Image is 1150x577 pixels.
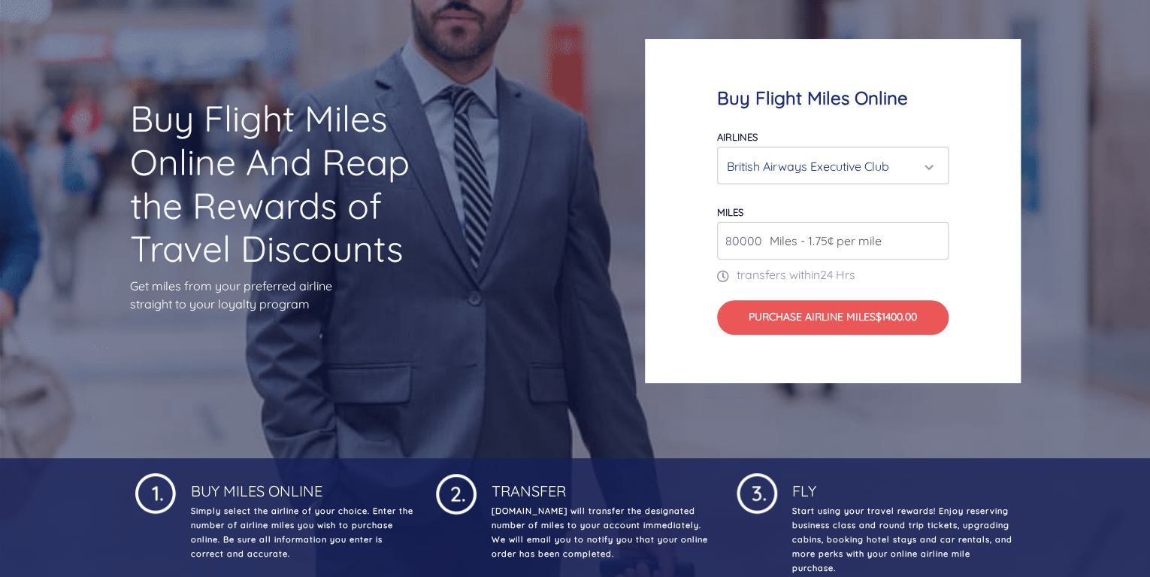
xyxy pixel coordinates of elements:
p: Get miles from your preferred airline straight to your loyalty program [130,277,446,313]
p: Start using your travel rewards! Enjoy reserving business class and round trip tickets, upgrading... [789,504,1015,575]
p: transfers within [717,266,949,284]
h4: Buy Miles Online [188,470,413,500]
img: 1 [737,470,777,514]
h4: Fly [789,470,1015,500]
div: British Airways Executive Club [727,152,930,181]
label: miles [717,206,743,218]
button: British Airways Executive Club [717,147,949,184]
span: 24 Hrs [820,267,855,282]
img: 1 [135,470,176,514]
h4: Buy Flight Miles Online [717,87,949,109]
label: Airlines [717,131,758,143]
h1: Buy Flight Miles Online And Reap the Rewards of Travel Discounts [130,97,446,270]
span: $1400.00 [876,310,917,323]
p: [DOMAIN_NAME] will transfer the designated number of miles to your account immediately. We will e... [489,504,714,561]
p: Simply select the airline of your choice. Enter the number of airline miles you wish to purchase ... [188,504,413,561]
img: 1 [436,470,477,515]
button: Purchase Airline Miles$1400.00 [717,300,949,335]
h4: Transfer [489,470,714,500]
span: Miles - 1.75¢ per mile [762,232,882,250]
